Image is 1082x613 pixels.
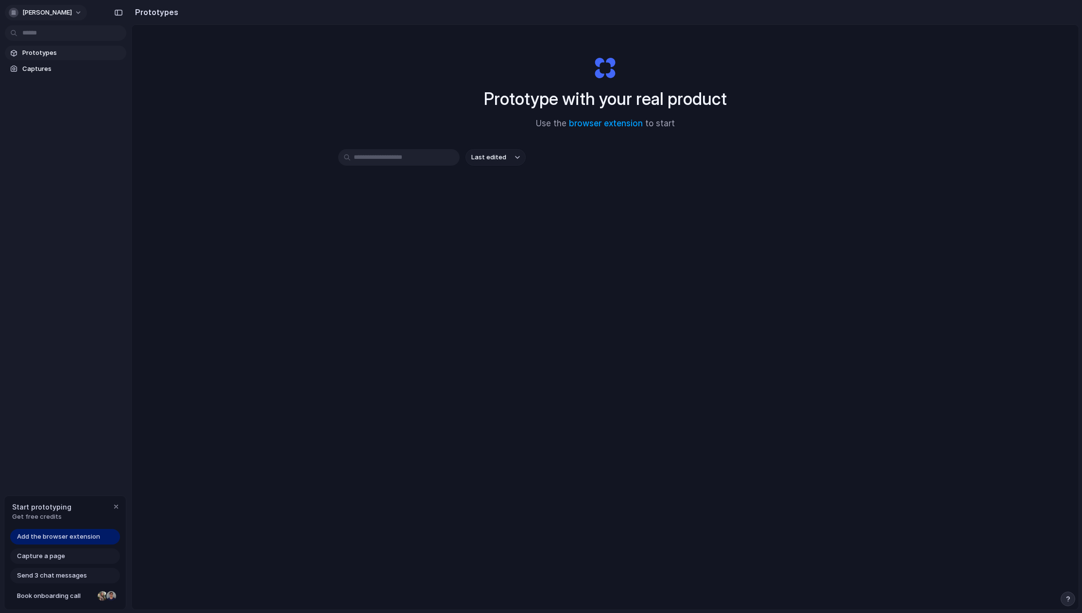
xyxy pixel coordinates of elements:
[5,46,126,60] a: Prototypes
[5,5,87,20] button: [PERSON_NAME]
[569,119,643,128] a: browser extension
[22,48,122,58] span: Prototypes
[17,571,87,580] span: Send 3 chat messages
[17,532,100,542] span: Add the browser extension
[12,512,71,522] span: Get free credits
[17,551,65,561] span: Capture a page
[97,590,108,602] div: Nicole Kubica
[22,8,72,17] span: [PERSON_NAME]
[536,118,675,130] span: Use the to start
[10,529,120,545] a: Add the browser extension
[17,591,94,601] span: Book onboarding call
[105,590,117,602] div: Christian Iacullo
[12,502,71,512] span: Start prototyping
[10,588,120,604] a: Book onboarding call
[5,62,126,76] a: Captures
[484,86,727,112] h1: Prototype with your real product
[465,149,526,166] button: Last edited
[22,64,122,74] span: Captures
[131,6,178,18] h2: Prototypes
[471,153,506,162] span: Last edited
